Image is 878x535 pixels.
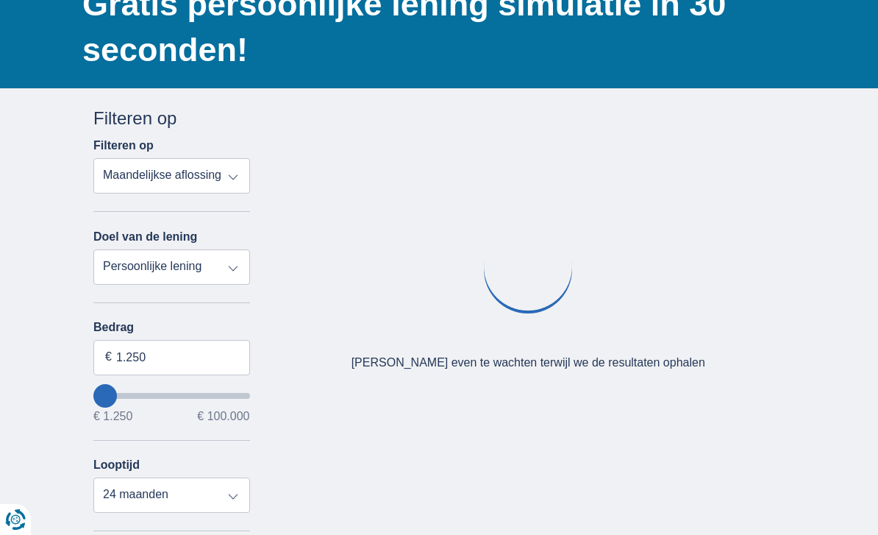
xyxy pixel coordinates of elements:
[351,355,705,372] div: [PERSON_NAME] even te wachten terwijl we de resultaten ophalen
[93,458,140,472] label: Looptijd
[93,106,250,131] div: Filteren op
[93,393,250,399] input: wantToBorrow
[93,139,154,152] label: Filteren op
[105,349,112,366] span: €
[93,411,132,422] span: € 1.250
[93,230,197,244] label: Doel van de lening
[197,411,249,422] span: € 100.000
[93,321,250,334] label: Bedrag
